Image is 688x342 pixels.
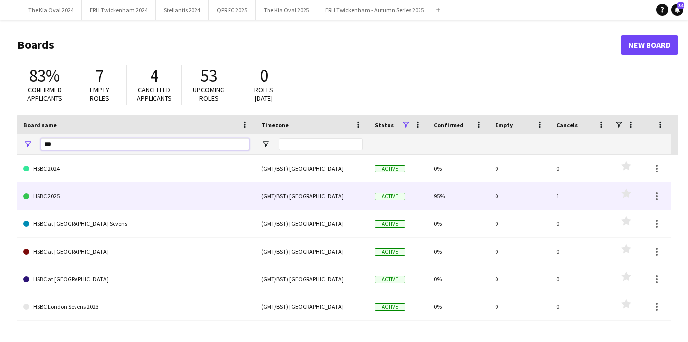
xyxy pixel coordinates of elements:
[279,138,363,150] input: Timezone Filter Input
[23,155,249,182] a: HSBC 2024
[550,182,612,210] div: 1
[200,65,217,86] span: 53
[489,210,550,237] div: 0
[255,182,369,210] div: (GMT/BST) [GEOGRAPHIC_DATA]
[428,155,489,182] div: 0%
[255,155,369,182] div: (GMT/BST) [GEOGRAPHIC_DATA]
[90,85,109,103] span: Empty roles
[255,238,369,265] div: (GMT/BST) [GEOGRAPHIC_DATA]
[23,140,32,149] button: Open Filter Menu
[27,85,62,103] span: Confirmed applicants
[17,38,621,52] h1: Boards
[428,293,489,320] div: 0%
[23,182,249,210] a: HSBC 2025
[550,265,612,293] div: 0
[255,293,369,320] div: (GMT/BST) [GEOGRAPHIC_DATA]
[375,220,405,228] span: Active
[375,165,405,172] span: Active
[209,0,256,20] button: QPR FC 2025
[23,210,249,238] a: HSBC at [GEOGRAPHIC_DATA] Sevens
[260,65,268,86] span: 0
[261,140,270,149] button: Open Filter Menu
[550,155,612,182] div: 0
[193,85,225,103] span: Upcoming roles
[550,210,612,237] div: 0
[495,121,513,128] span: Empty
[20,0,82,20] button: The Kia Oval 2024
[317,0,432,20] button: ERH Twickenham - Autumn Series 2025
[254,85,273,103] span: Roles [DATE]
[489,265,550,293] div: 0
[23,265,249,293] a: HSBC at [GEOGRAPHIC_DATA]
[428,265,489,293] div: 0%
[428,238,489,265] div: 0%
[41,138,249,150] input: Board name Filter Input
[489,155,550,182] div: 0
[677,2,684,9] span: 34
[489,238,550,265] div: 0
[375,276,405,283] span: Active
[29,65,60,86] span: 83%
[156,0,209,20] button: Stellantis 2024
[375,248,405,256] span: Active
[82,0,156,20] button: ERH Twickenham 2024
[550,293,612,320] div: 0
[261,121,289,128] span: Timezone
[550,238,612,265] div: 0
[671,4,683,16] a: 34
[375,303,405,311] span: Active
[489,293,550,320] div: 0
[256,0,317,20] button: The Kia Oval 2025
[23,293,249,321] a: HSBC London Sevens 2023
[255,210,369,237] div: (GMT/BST) [GEOGRAPHIC_DATA]
[428,182,489,210] div: 95%
[489,182,550,210] div: 0
[434,121,464,128] span: Confirmed
[23,238,249,265] a: HSBC at [GEOGRAPHIC_DATA]
[375,121,394,128] span: Status
[375,193,405,200] span: Active
[428,210,489,237] div: 0%
[137,85,172,103] span: Cancelled applicants
[255,265,369,293] div: (GMT/BST) [GEOGRAPHIC_DATA]
[150,65,158,86] span: 4
[556,121,578,128] span: Cancels
[23,121,57,128] span: Board name
[621,35,678,55] a: New Board
[95,65,104,86] span: 7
